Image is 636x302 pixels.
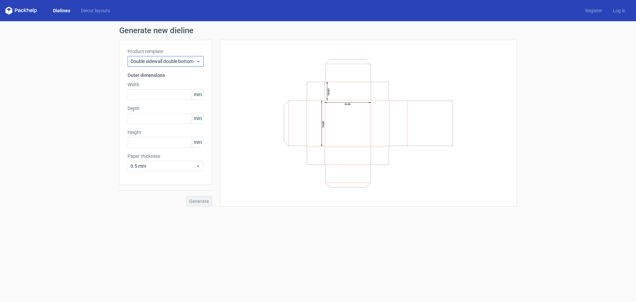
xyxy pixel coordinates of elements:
[131,163,196,169] span: 0.5 mm
[327,88,330,95] text: Height
[580,7,608,14] a: Register
[344,103,351,106] text: Width
[128,48,204,55] label: Product template
[128,129,204,136] label: Height
[192,137,203,147] span: mm
[76,7,115,14] a: Diecut layouts
[192,90,203,99] span: mm
[128,81,204,88] label: Width
[192,113,203,123] span: mm
[128,105,204,112] label: Depth
[128,72,204,79] h3: Outer dimensions
[322,121,325,127] text: Depth
[119,27,517,34] h1: Generate new dieline
[128,153,204,159] label: Paper thickness
[608,7,631,14] a: Log in
[48,7,76,14] a: Dielines
[131,58,196,65] span: Double sidewall double bottom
